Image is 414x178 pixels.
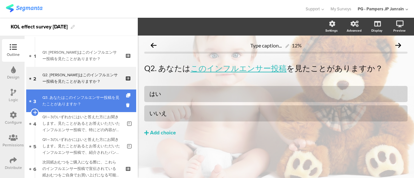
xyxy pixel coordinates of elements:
[371,28,382,33] div: Display
[33,142,36,150] span: 5
[191,63,287,73] a: このインフルエンサー投稿
[126,93,132,98] i: Duplicate
[150,130,176,136] div: Add choice
[42,136,122,156] div: Q1～3のいずれかにはいと答えた方にお聞きします。見たことがあるとお答えいただいたインフルエンサー投稿で、紹介されたパンパース製品の便益や魅力について、どう感じられましたか？
[3,142,24,148] div: Permissions
[9,97,18,103] div: Logic
[144,125,408,141] button: Add choice
[33,120,36,127] span: 4
[306,6,320,12] span: Support
[26,112,136,135] a: 4 Q1～3のいずれかにはいと答えた方にお聞きします。見たことがあるとお答えいただいたインフルエンサー投稿で、特にどの内容が印象に残りましたか？
[26,135,136,157] a: 5 Q1～3のいずれかにはいと答えた方にお聞きします。見たことがあるとお答えいただいたインフルエンサー投稿で、紹介されたパンパース製品の便益や魅力について、どう感じられましたか？
[393,28,406,33] div: Preview
[6,4,42,12] img: segmanta logo
[7,74,19,80] div: Design
[11,22,68,32] div: KOL effect survey [DATE]
[144,63,408,73] p: Q2. あなたは を見たことがありますか？
[26,67,136,89] a: 2 Q2. [PERSON_NAME]はこのインフルエンサー投稿を見たことがありますか？
[325,28,338,33] div: Settings
[250,42,282,48] span: Type caption...
[33,97,36,104] span: 3
[347,28,362,33] div: Advanced
[26,89,136,112] a: 3 Q3. あなたはこのインフルエンサー投稿を見たことがありますか？
[292,42,302,48] div: 12%
[33,75,36,82] span: 2
[26,44,136,67] a: 1 Q1. [PERSON_NAME]はこのインフルエンサー投稿を見たことがありますか？
[42,49,120,62] div: Q1. あなたはこのインフルエンサー投稿を見たことがありますか？
[126,102,132,108] i: Delete
[149,110,402,117] div: いいえ
[7,52,20,58] div: Outline
[42,94,120,107] div: Q3. あなたはこのインフルエンサー投稿を見たことがありますか？
[5,120,22,125] div: Configure
[149,90,402,98] div: はい
[42,114,122,133] div: Q1～3のいずれかにはいと答えた方にお聞きします。見たことがあるとお答えいただいたインフルエンサー投稿で、特にどの内容が印象に残りましたか？
[358,6,404,12] div: PG - Pampers JP Janrain
[33,165,36,172] span: 6
[34,52,36,59] span: 1
[42,72,120,85] div: Q2. あなたはこのインフルエンサー投稿を見たことがありますか？
[5,165,22,171] div: Distribute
